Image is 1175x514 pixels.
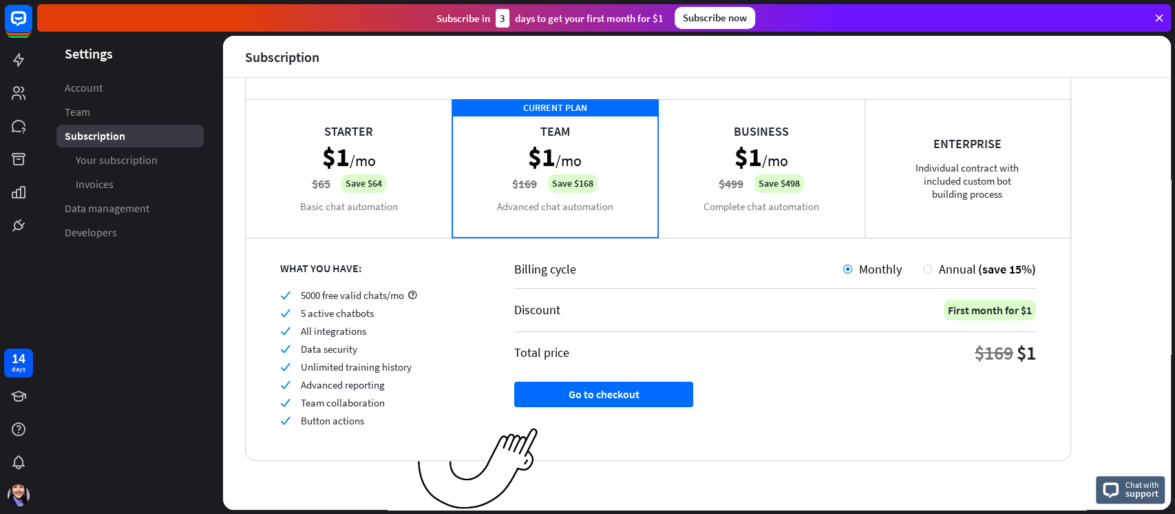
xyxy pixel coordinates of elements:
span: Account [65,81,103,95]
div: Subscription [245,49,319,65]
div: First month for $1 [944,300,1036,320]
button: Go to checkout [514,382,693,407]
span: Data management [65,201,149,216]
span: Data security [301,342,357,356]
span: Button actions [301,414,364,427]
span: 5000 free valid chats/mo [301,289,404,302]
div: days [12,364,25,374]
i: check [280,308,290,318]
span: Developers [65,225,117,240]
span: Your subscription [76,153,158,167]
div: 14 [12,352,25,364]
a: Team [56,101,204,123]
span: Invoices [76,177,114,192]
i: check [280,290,290,300]
a: Data management [56,197,204,220]
span: (save 15%) [978,261,1036,277]
span: Chat with [1125,478,1159,491]
span: Monthly [859,261,902,277]
a: 14 days [4,349,33,378]
span: Advanced reporting [301,378,385,391]
a: Invoices [56,173,204,196]
i: check [280,326,290,336]
div: Total price [514,345,569,360]
span: Team collaboration [301,396,385,409]
div: 3 [496,9,509,28]
span: All integrations [301,325,366,338]
a: Developers [56,221,204,244]
div: Discount [514,302,560,318]
i: check [280,380,290,390]
i: check [280,398,290,408]
header: Settings [37,44,223,63]
div: $169 [975,340,1013,365]
span: Annual [939,261,976,277]
div: Billing cycle [514,261,843,277]
span: support [1125,487,1159,500]
i: check [280,362,290,372]
span: Subscription [65,129,125,143]
a: Your subscription [56,149,204,172]
div: $1 [1017,340,1036,365]
span: Team [65,105,90,119]
span: Unlimited training history [301,360,412,373]
div: Subscribe in days to get your first month for $1 [436,9,664,28]
div: Subscribe now [675,7,755,29]
a: Account [56,76,204,99]
span: 5 active chatbots [301,307,374,320]
div: WHAT YOU HAVE: [280,261,480,275]
i: check [280,344,290,354]
i: check [280,415,290,426]
button: Open LiveChat chat widget [11,6,52,47]
img: ec979a0a656117aaf919.png [418,428,538,510]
